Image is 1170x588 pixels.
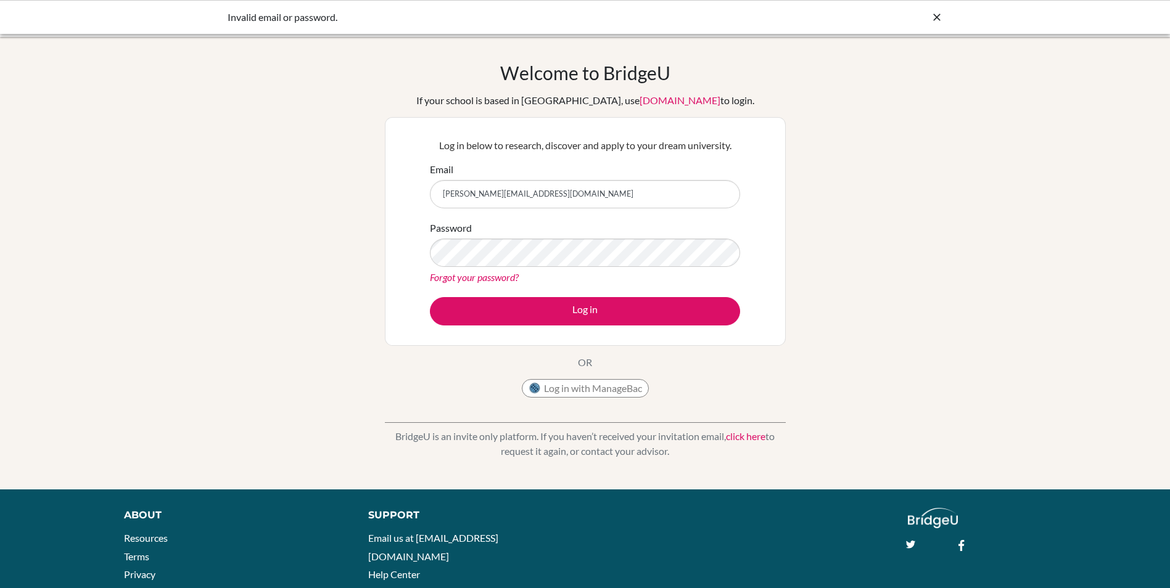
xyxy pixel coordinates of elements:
[228,10,758,25] div: Invalid email or password.
[430,162,453,177] label: Email
[430,138,740,153] p: Log in below to research, discover and apply to your dream university.
[368,532,498,562] a: Email us at [EMAIL_ADDRESS][DOMAIN_NAME]
[368,568,420,580] a: Help Center
[578,355,592,370] p: OR
[500,62,670,84] h1: Welcome to BridgeU
[124,508,340,523] div: About
[124,568,155,580] a: Privacy
[430,297,740,325] button: Log in
[640,94,720,106] a: [DOMAIN_NAME]
[430,221,472,235] label: Password
[522,379,649,398] button: Log in with ManageBac
[124,532,168,544] a: Resources
[385,429,786,459] p: BridgeU is an invite only platform. If you haven’t received your invitation email, to request it ...
[430,271,519,283] a: Forgot your password?
[726,430,765,442] a: click here
[908,508,958,528] img: logo_white@2x-f4f0deed5e89b7ecb1c2cc34c3e3d731f90f0f143d5ea2071677605dd97b5244.png
[416,93,754,108] div: If your school is based in [GEOGRAPHIC_DATA], use to login.
[124,550,149,562] a: Terms
[368,508,571,523] div: Support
